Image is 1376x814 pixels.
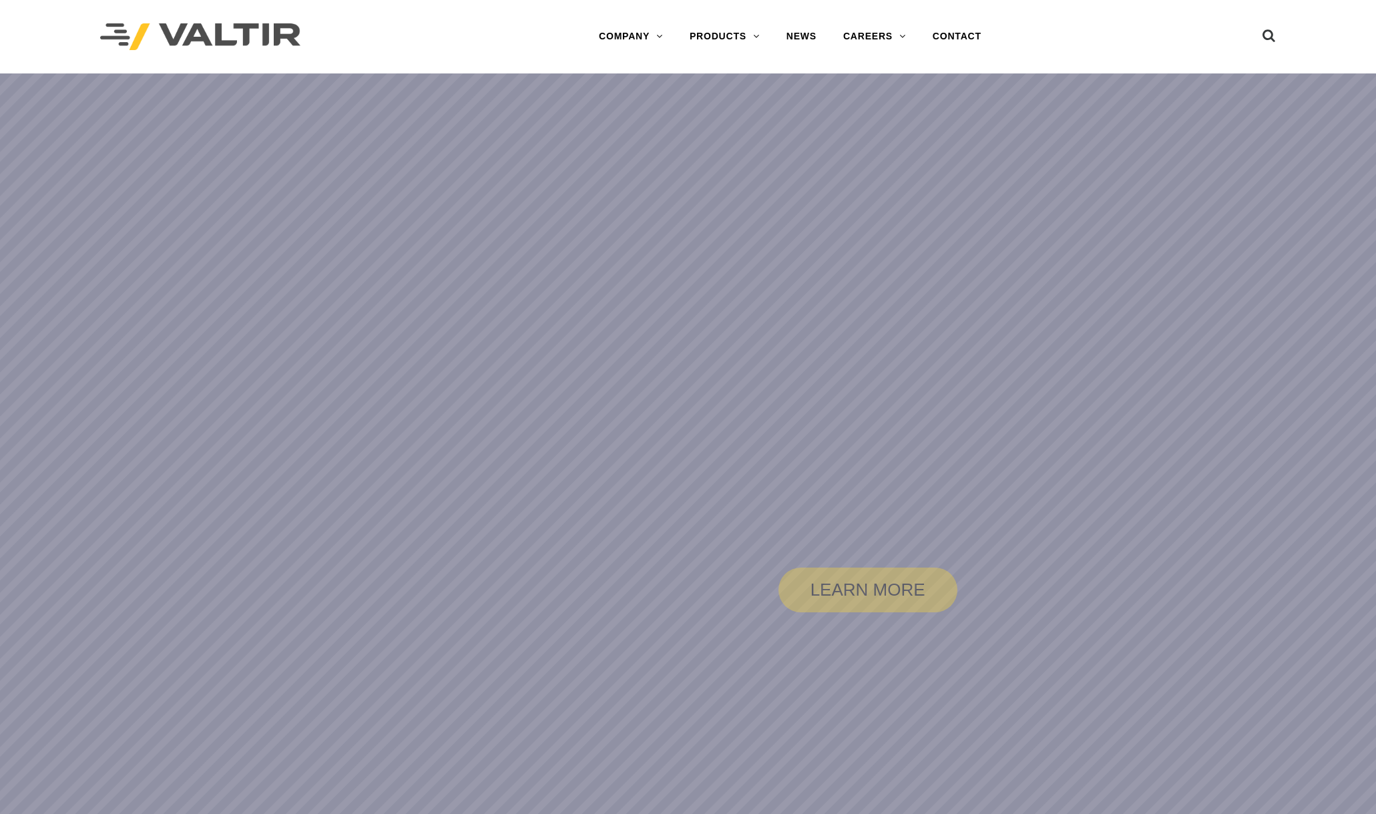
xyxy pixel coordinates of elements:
a: CONTACT [919,23,995,50]
img: Valtir [100,23,300,51]
a: COMPANY [586,23,676,50]
a: LEARN MORE [778,568,957,612]
a: CAREERS [830,23,919,50]
a: NEWS [773,23,830,50]
a: PRODUCTS [676,23,773,50]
